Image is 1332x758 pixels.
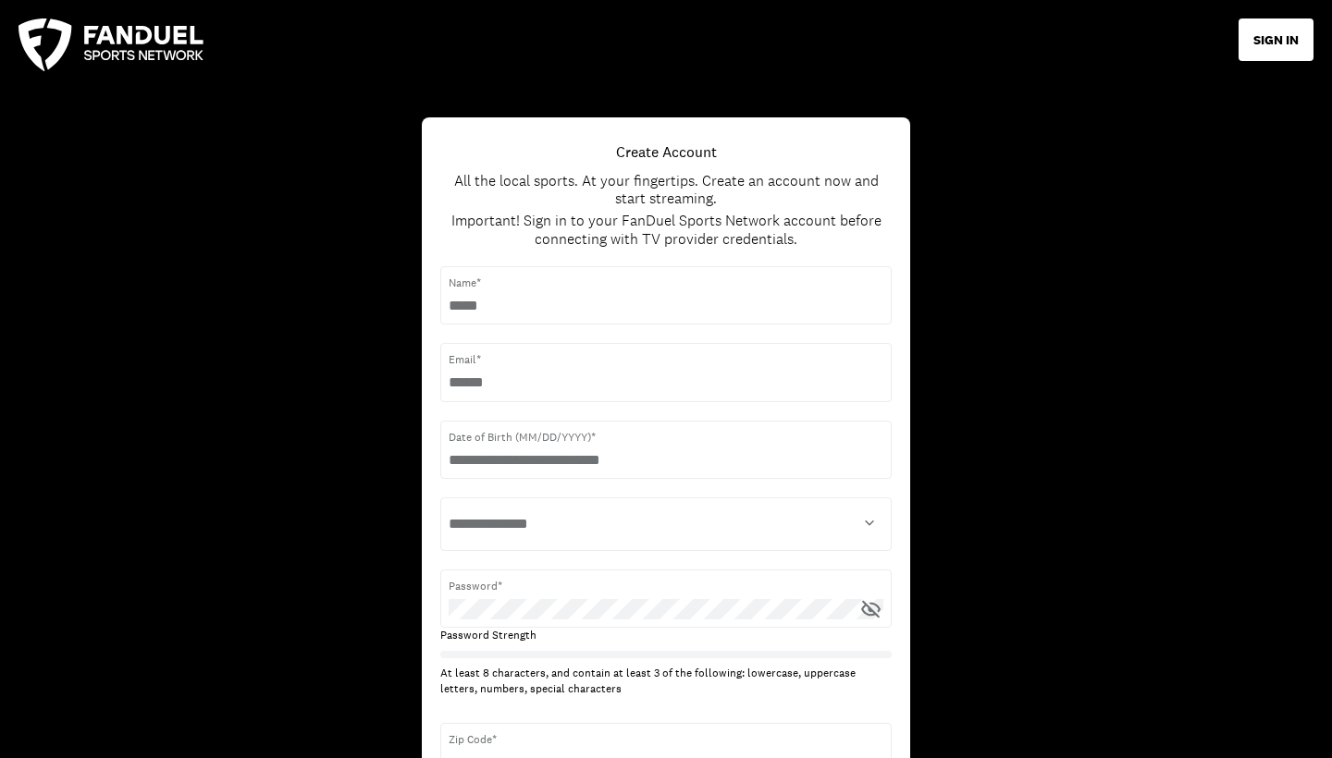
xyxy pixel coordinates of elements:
[616,141,717,163] h1: Create Account
[440,666,892,697] div: At least 8 characters, and contain at least 3 of the following: lowercase, uppercase letters, num...
[440,212,892,247] div: Important! Sign in to your FanDuel Sports Network account before connecting with TV provider cred...
[1239,18,1313,61] button: SIGN IN
[440,628,666,643] div: Password Strength
[449,275,883,291] span: Name*
[449,578,883,594] span: Password*
[449,429,883,446] span: Date of Birth (MM/DD/YYYY)*
[440,172,892,207] div: All the local sports. At your fingertips. Create an account now and start streaming.
[449,731,883,748] span: Zip Code*
[449,351,883,368] span: Email*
